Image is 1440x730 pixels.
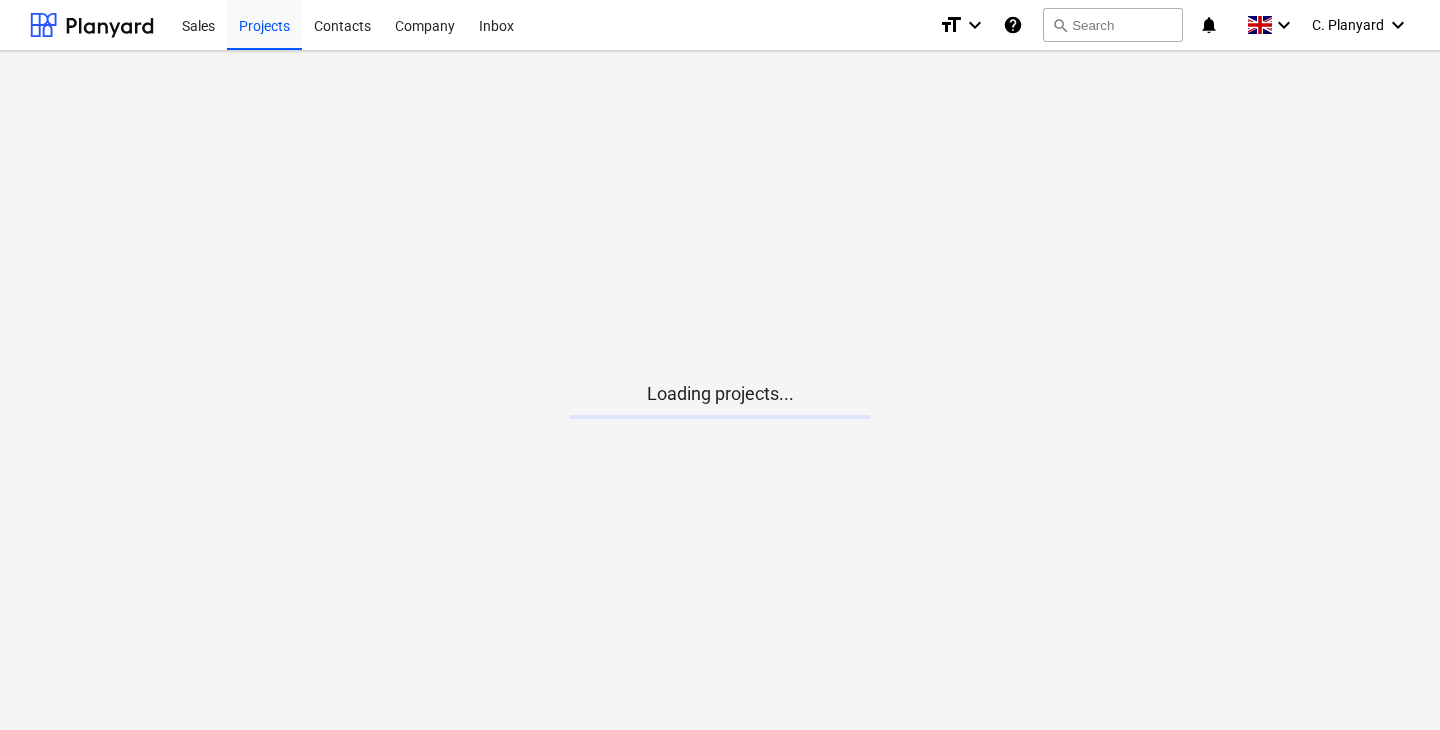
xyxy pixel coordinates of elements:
i: keyboard_arrow_down [1272,13,1296,37]
span: search [1052,17,1068,33]
p: Loading projects... [570,382,870,406]
button: Search [1043,8,1183,42]
i: keyboard_arrow_down [963,13,987,37]
i: notifications [1199,13,1219,37]
i: Knowledge base [1003,13,1023,37]
i: keyboard_arrow_down [1386,13,1410,37]
i: format_size [939,13,963,37]
span: C. Planyard [1312,17,1384,33]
